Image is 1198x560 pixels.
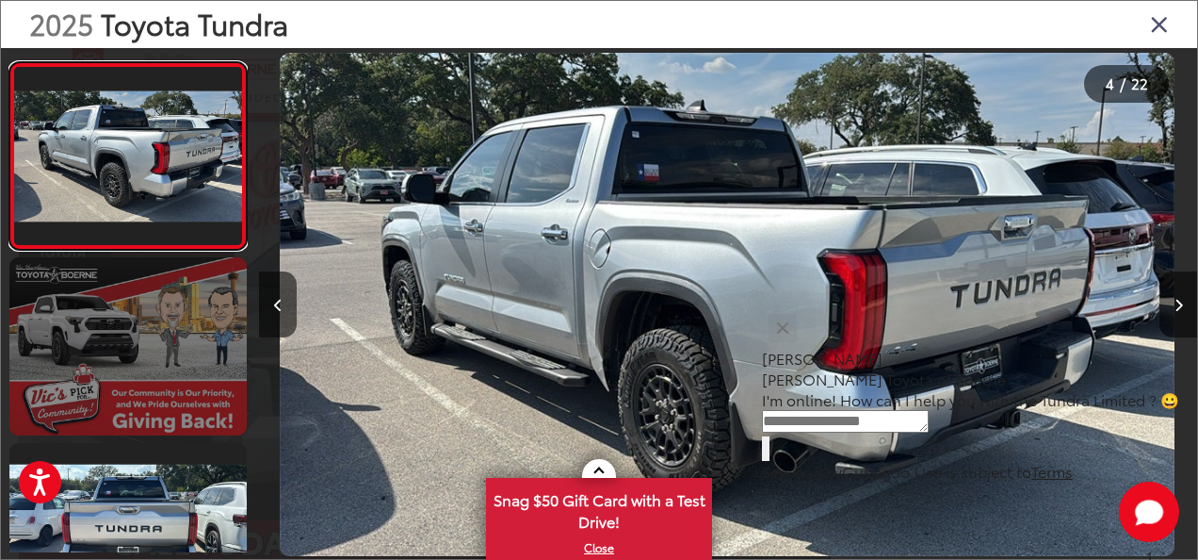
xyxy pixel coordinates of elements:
div: 2025 Toyota Tundra Limited 3 [258,53,1196,557]
span: Snag $50 Gift Card with a Test Drive! [488,480,710,537]
button: Previous image [259,272,297,338]
img: 2025 Toyota Tundra Limited [280,53,1174,557]
button: Toggle Chat Window [1119,482,1179,542]
button: Next image [1159,272,1197,338]
img: 2025 Toyota Tundra Limited [12,91,245,222]
span: 2025 [29,3,93,43]
span: / [1118,77,1127,91]
i: Close gallery [1150,11,1169,36]
span: 22 [1131,73,1148,93]
span: Toyota Tundra [101,3,288,43]
span: 4 [1106,73,1114,93]
svg: Start Chat [1119,482,1179,542]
